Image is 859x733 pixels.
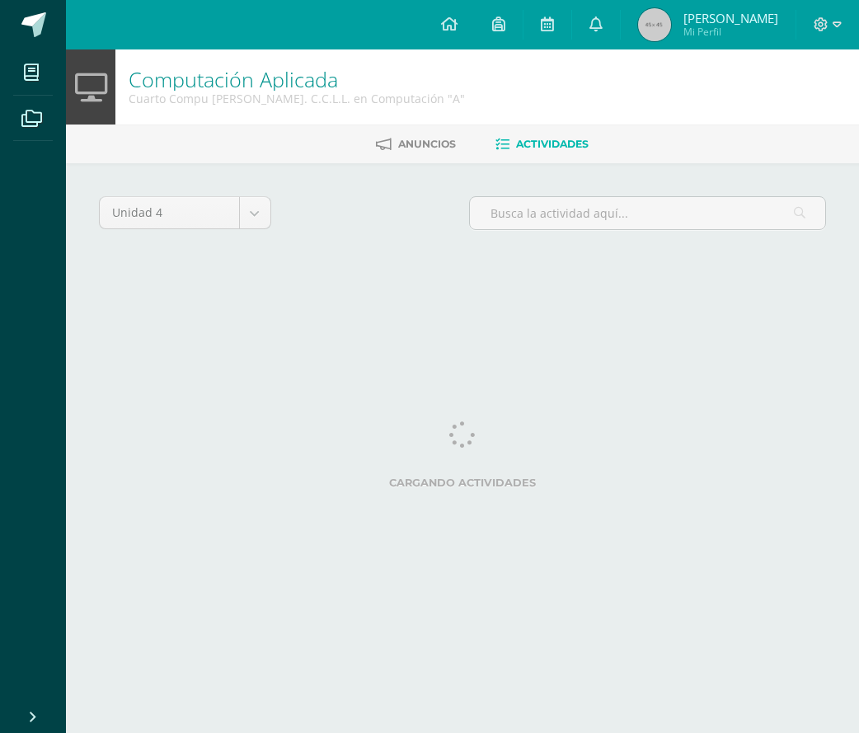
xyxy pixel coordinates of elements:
[683,10,778,26] span: [PERSON_NAME]
[112,197,227,228] span: Unidad 4
[99,477,826,489] label: Cargando actividades
[516,138,589,150] span: Actividades
[129,91,465,106] div: Cuarto Compu Bach. C.C.L.L. en Computación 'A'
[129,68,465,91] h1: Computación Aplicada
[470,197,825,229] input: Busca la actividad aquí...
[638,8,671,41] img: 45x45
[129,65,338,93] a: Computación Aplicada
[376,131,456,157] a: Anuncios
[398,138,456,150] span: Anuncios
[100,197,270,228] a: Unidad 4
[683,25,778,39] span: Mi Perfil
[495,131,589,157] a: Actividades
